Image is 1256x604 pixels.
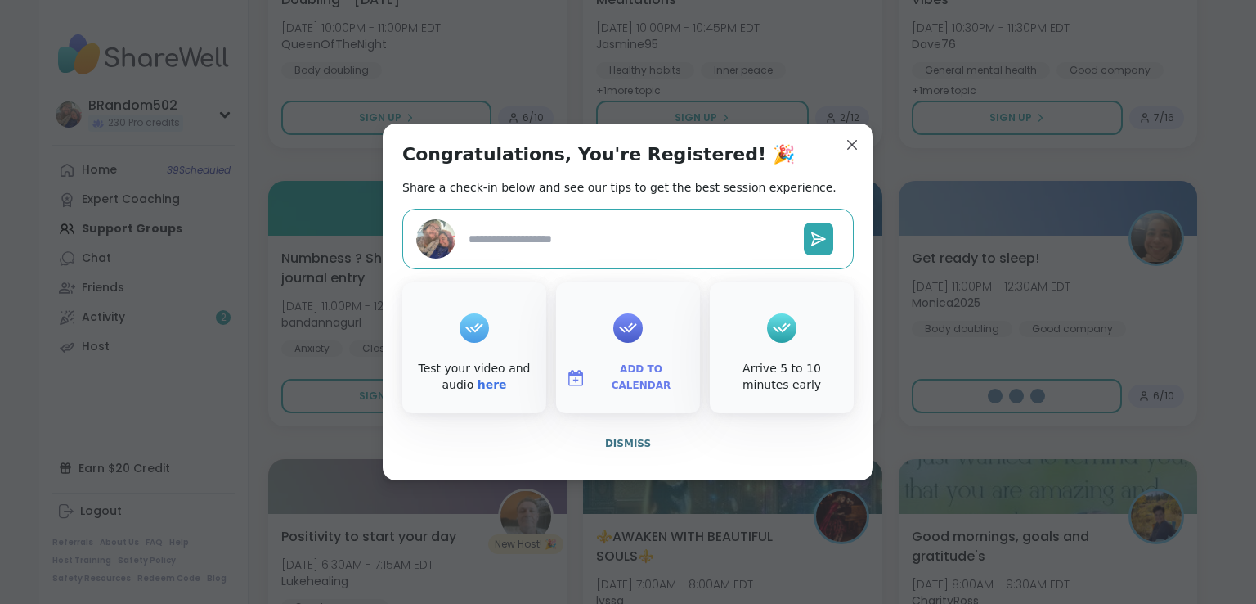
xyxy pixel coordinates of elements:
[416,219,455,259] img: BRandom502
[402,143,795,166] h1: Congratulations, You're Registered! 🎉
[713,361,850,393] div: Arrive 5 to 10 minutes early
[478,378,507,391] a: here
[559,361,697,395] button: Add to Calendar
[406,361,543,393] div: Test your video and audio
[402,179,837,196] h2: Share a check-in below and see our tips to get the best session experience.
[402,426,854,461] button: Dismiss
[605,438,651,449] span: Dismiss
[592,362,690,394] span: Add to Calendar
[566,368,585,388] img: ShareWell Logomark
